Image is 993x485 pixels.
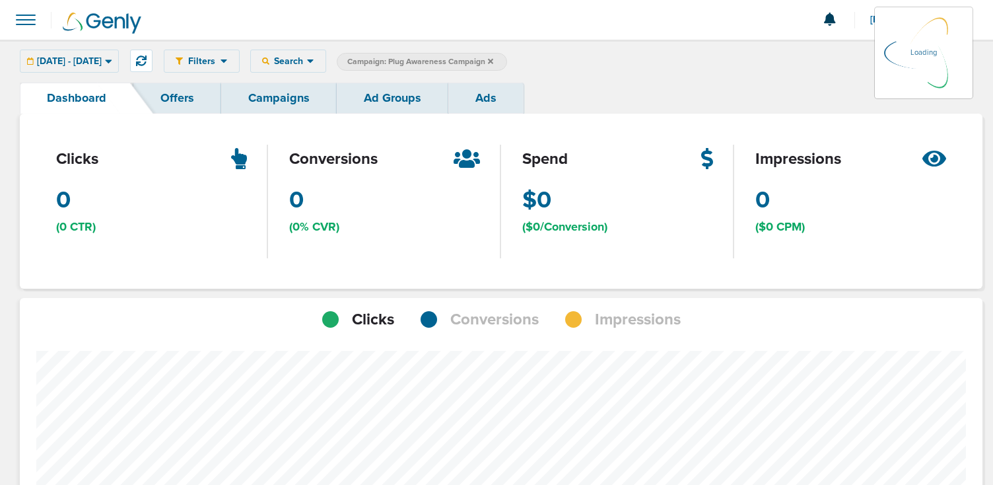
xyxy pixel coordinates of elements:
[56,184,71,217] span: 0
[289,219,339,235] span: (0% CVR)
[337,83,448,114] a: Ad Groups
[289,184,304,217] span: 0
[595,309,681,331] span: Impressions
[56,219,96,235] span: (0 CTR)
[870,15,953,24] span: [PERSON_NAME]
[63,13,141,34] img: Genly
[450,309,539,331] span: Conversions
[910,45,937,61] p: Loading
[522,184,551,217] span: $0
[755,219,805,235] span: ($0 CPM)
[755,148,841,170] span: impressions
[522,219,607,235] span: ($0/Conversion)
[56,148,98,170] span: clicks
[347,56,493,67] span: Campaign: Plug Awareness Campaign
[133,83,221,114] a: Offers
[289,148,378,170] span: conversions
[755,184,770,217] span: 0
[448,83,524,114] a: Ads
[20,83,133,114] a: Dashboard
[522,148,568,170] span: spend
[221,83,337,114] a: Campaigns
[352,309,394,331] span: Clicks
